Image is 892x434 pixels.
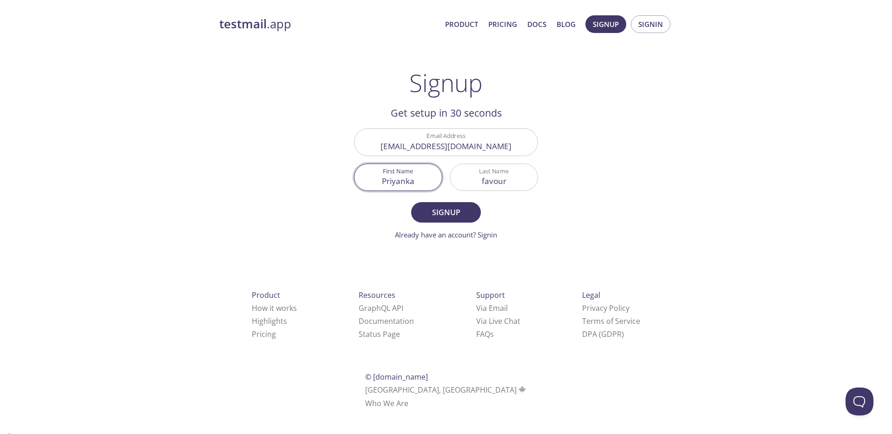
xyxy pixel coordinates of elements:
a: DPA (GDPR) [582,329,624,339]
span: s [490,329,494,339]
a: Pricing [488,18,517,30]
a: Documentation [359,316,414,326]
a: How it works [252,303,297,313]
h2: Get setup in 30 seconds [354,105,538,121]
a: FAQ [476,329,494,339]
span: © [DOMAIN_NAME] [365,372,428,382]
a: GraphQL API [359,303,403,313]
a: Highlights [252,316,287,326]
span: Signup [593,18,619,30]
span: Resources [359,290,395,300]
a: Pricing [252,329,276,339]
a: Already have an account? Signin [395,230,497,239]
button: Signup [585,15,626,33]
span: Product [252,290,280,300]
a: Status Page [359,329,400,339]
a: Via Live Chat [476,316,520,326]
a: Product [445,18,478,30]
iframe: Help Scout Beacon - Open [846,388,873,415]
span: Legal [582,290,600,300]
a: Terms of Service [582,316,640,326]
a: testmail.app [219,16,438,32]
button: Signup [411,202,481,223]
a: Who We Are [365,398,408,408]
a: Privacy Policy [582,303,630,313]
a: Docs [527,18,546,30]
span: [GEOGRAPHIC_DATA], [GEOGRAPHIC_DATA] [365,385,527,395]
button: Signin [631,15,670,33]
span: Signup [421,206,471,219]
span: Support [476,290,505,300]
h1: Signup [409,69,483,97]
a: Via Email [476,303,508,313]
strong: testmail [219,16,267,32]
span: Signin [638,18,663,30]
a: Blog [557,18,576,30]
